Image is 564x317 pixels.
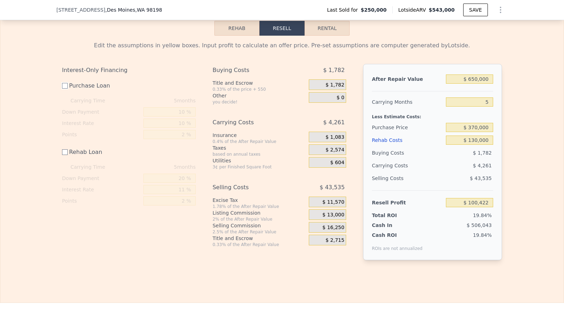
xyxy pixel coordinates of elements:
[213,235,306,242] div: Title and Escrow
[105,6,162,13] span: , Des Moines
[62,79,141,92] label: Purchase Loan
[213,229,306,235] div: 2.5% of the After Repair Value
[463,4,488,16] button: SAVE
[473,232,492,238] span: 19.84%
[62,83,68,89] input: Purchase Loan
[473,213,492,218] span: 19.84%
[213,222,306,229] div: Selling Commission
[213,79,306,86] div: Title and Escrow
[325,82,344,88] span: $ 1,782
[323,212,344,218] span: $ 13,000
[372,96,443,108] div: Carrying Months
[62,173,141,184] div: Down Payment
[372,146,443,159] div: Buying Costs
[473,163,492,168] span: $ 4,261
[323,116,345,129] span: $ 4,261
[213,86,306,92] div: 0.33% of the price + 550
[372,232,423,239] div: Cash ROI
[467,222,492,228] span: $ 506,043
[213,64,291,77] div: Buying Costs
[70,161,116,173] div: Carrying Time
[62,106,141,118] div: Down Payment
[323,64,345,77] span: $ 1,782
[213,197,306,204] div: Excise Tax
[372,121,443,134] div: Purchase Price
[473,150,492,156] span: $ 1,782
[305,21,350,36] button: Rental
[62,64,196,77] div: Interest-Only Financing
[213,157,306,164] div: Utilities
[214,21,259,36] button: Rehab
[62,129,141,140] div: Points
[213,164,306,170] div: 3¢ per Finished Square Foot
[398,6,429,13] span: Lotside ARV
[372,212,416,219] div: Total ROI
[213,144,306,151] div: Taxes
[56,6,105,13] span: [STREET_ADDRESS]
[372,73,443,85] div: After Repair Value
[213,151,306,157] div: based on annual taxes
[372,172,443,185] div: Selling Costs
[213,92,306,99] div: Other
[320,181,345,194] span: $ 43,535
[470,175,492,181] span: $ 43,535
[135,7,162,13] span: , WA 98198
[372,196,443,209] div: Resell Profit
[213,209,306,216] div: Listing Commission
[62,149,68,155] input: Rehab Loan
[259,21,305,36] button: Resell
[372,159,416,172] div: Carrying Costs
[62,146,141,158] label: Rehab Loan
[361,6,387,13] span: $250,000
[62,41,502,50] div: Edit the assumptions in yellow boxes. Input profit to calculate an offer price. Pre-set assumptio...
[325,134,344,140] span: $ 1,083
[330,160,344,166] span: $ 604
[213,204,306,209] div: 1.78% of the After Repair Value
[493,3,508,17] button: Show Options
[372,222,416,229] div: Cash In
[213,99,306,105] div: you decide!
[70,95,116,106] div: Carrying Time
[62,118,141,129] div: Interest Rate
[213,181,291,194] div: Selling Costs
[372,239,423,251] div: ROIs are not annualized
[213,216,306,222] div: 2% of the After Repair Value
[119,95,196,106] div: 5 months
[337,95,344,101] span: $ 0
[372,134,443,146] div: Rehab Costs
[62,195,141,207] div: Points
[327,6,361,13] span: Last Sold for
[213,242,306,247] div: 0.33% of the After Repair Value
[213,132,306,139] div: Insurance
[62,184,141,195] div: Interest Rate
[213,139,306,144] div: 0.4% of the After Repair Value
[213,116,291,129] div: Carrying Costs
[429,7,455,13] span: $543,000
[119,161,196,173] div: 5 months
[323,199,344,205] span: $ 11,570
[323,225,344,231] span: $ 16,250
[325,237,344,244] span: $ 2,715
[325,147,344,153] span: $ 2,574
[372,108,493,121] div: Less Estimate Costs:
